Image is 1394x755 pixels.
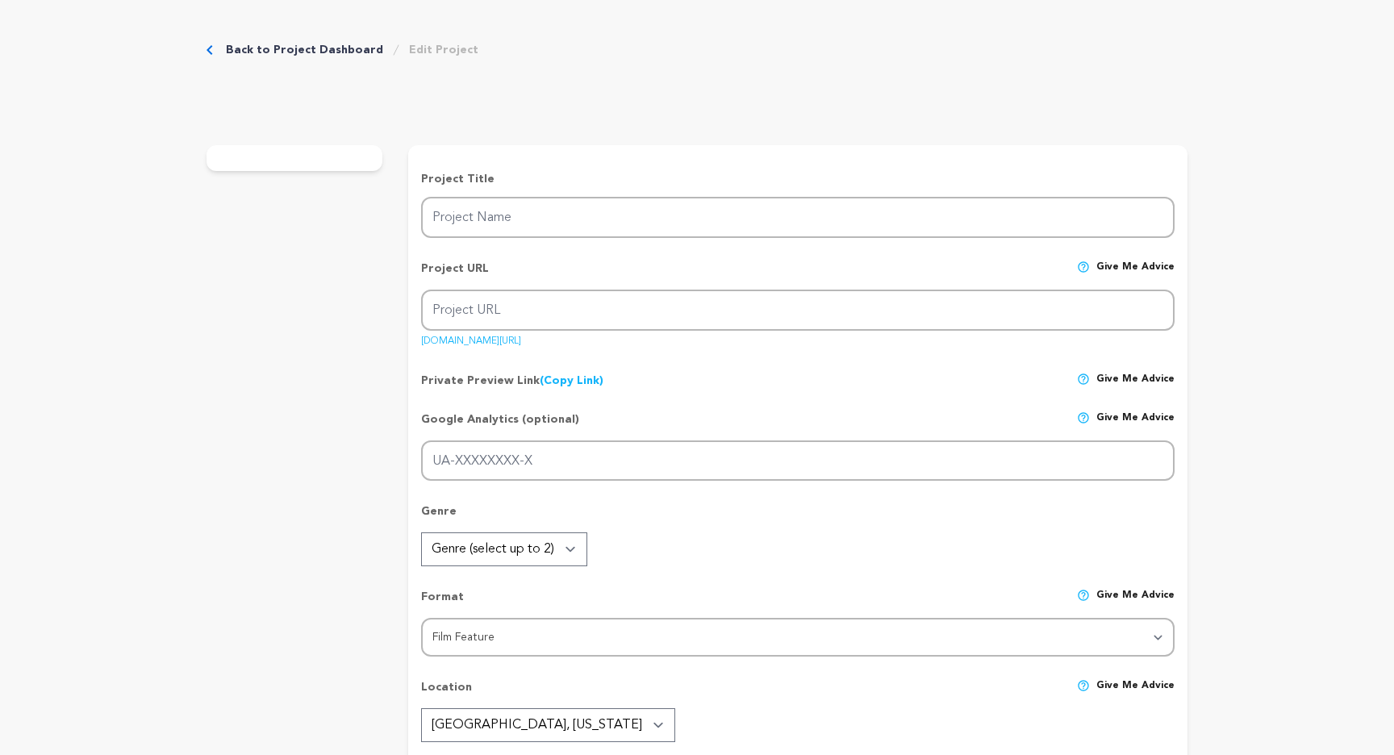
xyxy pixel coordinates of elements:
p: Format [421,589,464,618]
input: Project Name [421,197,1175,238]
img: help-circle.svg [1077,679,1090,692]
div: Breadcrumb [207,42,478,58]
p: Genre [421,503,1175,532]
p: Project Title [421,171,1175,187]
input: Project URL [421,290,1175,331]
p: Project URL [421,261,489,290]
span: Give me advice [1096,679,1175,708]
p: Location [421,679,472,708]
img: help-circle.svg [1077,589,1090,602]
img: help-circle.svg [1077,373,1090,386]
img: help-circle.svg [1077,261,1090,273]
p: Google Analytics (optional) [421,411,579,440]
input: UA-XXXXXXXX-X [421,440,1175,482]
span: Give me advice [1096,411,1175,440]
a: Edit Project [409,42,478,58]
span: Give me advice [1096,261,1175,290]
span: Give me advice [1096,373,1175,389]
a: [DOMAIN_NAME][URL] [421,330,521,346]
a: Back to Project Dashboard [226,42,383,58]
p: Private Preview Link [421,373,603,389]
img: help-circle.svg [1077,411,1090,424]
span: Give me advice [1096,589,1175,618]
a: (Copy Link) [540,375,603,386]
